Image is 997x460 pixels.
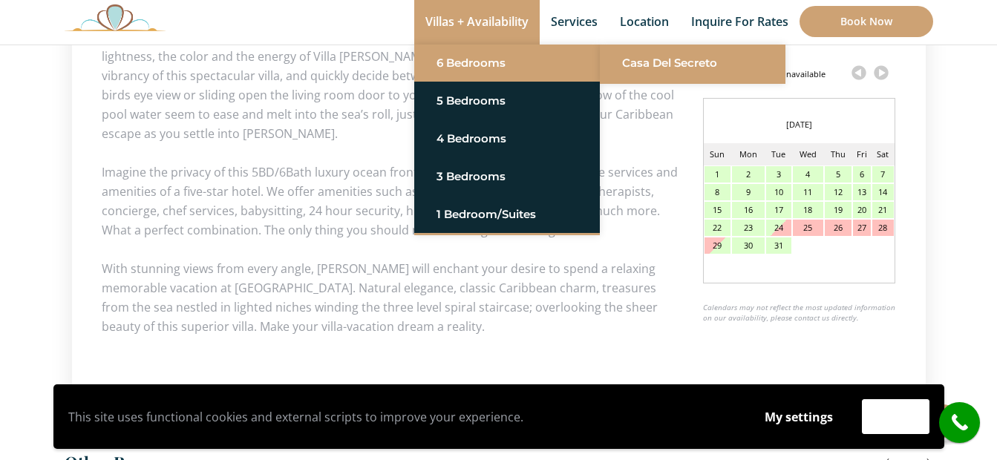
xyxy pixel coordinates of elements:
[732,184,764,200] div: 9
[704,114,895,136] div: [DATE]
[704,143,732,165] td: Sun
[766,202,791,218] div: 17
[853,220,871,236] div: 27
[793,184,823,200] div: 11
[872,143,894,165] td: Sat
[732,166,764,183] div: 2
[825,166,851,183] div: 5
[853,166,871,183] div: 6
[705,220,731,236] div: 22
[437,163,578,190] a: 3 Bedrooms
[872,202,893,218] div: 21
[705,166,731,183] div: 1
[800,6,933,37] a: Book Now
[102,259,896,336] p: With stunning views from every angle, [PERSON_NAME] will enchant your desire to spend a relaxing ...
[622,50,763,76] a: Casa del Secreto
[862,399,929,434] button: Accept
[705,202,731,218] div: 15
[793,220,823,236] div: 25
[872,166,893,183] div: 7
[825,202,851,218] div: 19
[793,166,823,183] div: 4
[943,406,976,439] i: call
[792,143,824,165] td: Wed
[766,184,791,200] div: 10
[793,202,823,218] div: 18
[825,184,851,200] div: 12
[732,202,764,218] div: 16
[766,166,791,183] div: 3
[766,220,791,236] div: 24
[732,237,764,254] div: 30
[939,402,980,443] a: call
[872,184,893,200] div: 14
[102,27,896,143] p: With a twist of gold and a light push of turquoise, ingress into your Caribbean paradise; feel th...
[852,143,872,165] td: Fri
[68,406,736,428] p: This site uses functional cookies and external scripts to improve your experience.
[437,88,578,114] a: 5 Bedrooms
[732,220,764,236] div: 23
[765,143,792,165] td: Tue
[437,125,578,152] a: 4 Bedrooms
[751,400,847,434] button: My settings
[102,162,896,240] p: Imagine the privacy of this 5BD/6Bath luxury ocean front home in combination with all the service...
[825,220,851,236] div: 26
[437,201,578,228] a: 1 Bedroom/Suites
[853,202,871,218] div: 20
[780,62,826,87] div: Unavailable
[766,237,791,254] div: 31
[437,50,578,76] a: 6 Bedrooms
[65,4,166,31] img: Awesome Logo
[705,237,731,254] div: 29
[853,184,871,200] div: 13
[824,143,852,165] td: Thu
[872,220,893,236] div: 28
[731,143,765,165] td: Mon
[705,184,731,200] div: 8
